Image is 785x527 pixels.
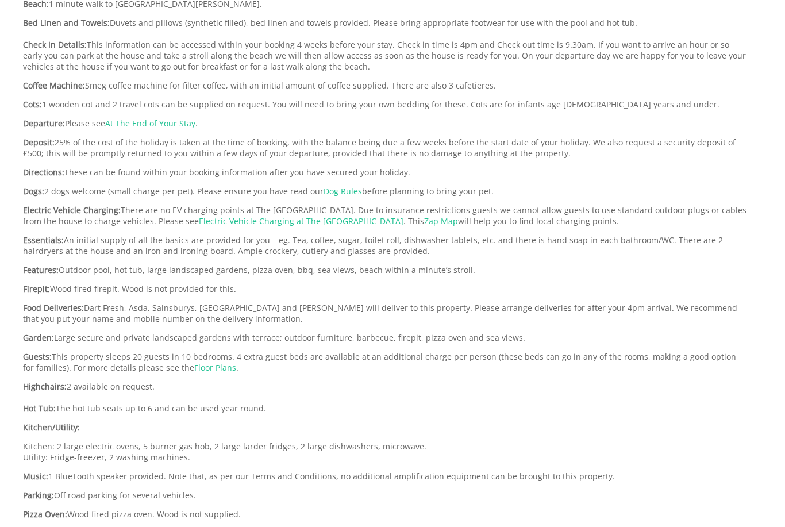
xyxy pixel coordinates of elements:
p: Wood fired pizza oven. Wood is not supplied. [23,509,748,520]
strong: Cots: [23,99,42,110]
strong: Garden: [23,332,54,343]
a: Floor Plans [194,362,236,373]
p: 25% of the cost of the holiday is taken at the time of booking, with the balance being due a few ... [23,137,748,159]
strong: Essentials: [23,234,64,245]
strong: Deposit: [23,137,55,148]
p: These can be found within your booking information after you have secured your holiday. [23,167,748,178]
p: Dart Fresh, Asda, Sainsburys, [GEOGRAPHIC_DATA] and [PERSON_NAME] will deliver to this property. ... [23,302,748,324]
a: Electric Vehicle Charging at The [GEOGRAPHIC_DATA] [199,216,403,226]
strong: Firepit: [23,283,50,294]
p: 1 BlueTooth speaker provided. Note that, as per our Terms and Conditions, no additional amplifica... [23,471,748,482]
strong: Dogs: [23,186,44,197]
strong: Coffee Machine: [23,80,85,91]
p: 2 available on request. The hot tub seats up to 6 and can be used year round. [23,381,748,414]
a: At The End of Your Stay [105,118,195,129]
a: Zap Map [424,216,458,226]
p: Duvets and pillows (synthetic filled), bed linen and towels provided. Please bring appropriate fo... [23,17,748,72]
strong: Electric Vehicle Charging: [23,205,121,216]
strong: Guests: [23,351,52,362]
p: Outdoor pool, hot tub, large landscaped gardens, pizza oven, bbq, sea views, beach within a minut... [23,264,748,275]
p: 1 wooden cot and 2 travel cots can be supplied on request. You will need to bring your own beddin... [23,99,748,110]
p: Off road parking for several vehicles. [23,490,748,501]
p: Please see . [23,118,748,129]
p: Kitchen: 2 large electric ovens, 5 burner gas hob, 2 large larder fridges, 2 large dishwashers, m... [23,441,748,463]
p: Smeg coffee machine for filter coffee, with an initial amount of coffee supplied. There are also ... [23,80,748,91]
strong: Features: [23,264,59,275]
p: Wood fired firepit. Wood is not provided for this. [23,283,748,294]
strong: Highchairs: [23,381,67,392]
strong: Departure: [23,118,65,129]
strong: Food Deliveries: [23,302,84,313]
strong: Music: [23,471,48,482]
strong: Bed Linen and Towels: [23,17,110,28]
strong: Parking: [23,490,54,501]
p: This property sleeps 20 guests in 10 bedrooms. 4 extra guest beds are available at an additional ... [23,351,748,373]
strong: Kitchen/Utility: [23,422,80,433]
p: 2 dogs welcome (small charge per pet). Please ensure you have read our before planning to bring y... [23,186,748,197]
a: Dog Rules [324,186,362,197]
strong: Check In Details: [23,39,87,50]
p: An initial supply of all the basics are provided for you – eg. Tea, coffee, sugar, toilet roll, d... [23,234,748,256]
p: There are no EV charging points at The [GEOGRAPHIC_DATA]. Due to insurance restrictions guests we... [23,205,748,226]
p: Large secure and private landscaped gardens with terrace; outdoor furniture, barbecue, firepit, p... [23,332,748,343]
strong: Pizza Oven: [23,509,67,520]
strong: Directions: [23,167,64,178]
strong: Hot Tub: [23,403,56,414]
